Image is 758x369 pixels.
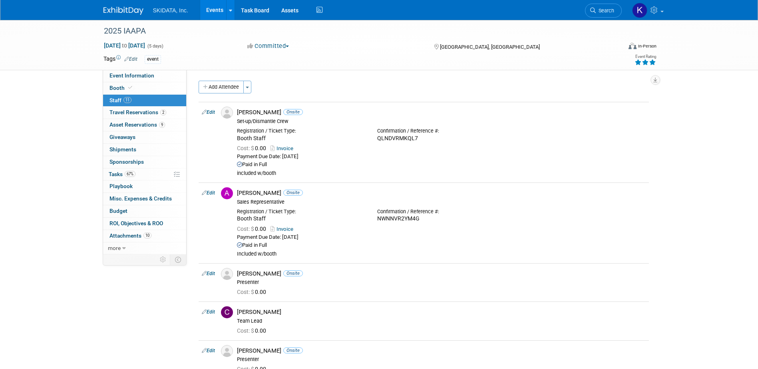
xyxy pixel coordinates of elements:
span: Staff [109,97,131,103]
span: Tasks [109,171,135,177]
button: Committed [245,42,292,50]
div: Booth Staff [237,135,365,142]
span: (5 days) [147,44,163,49]
div: Presenter [237,356,646,363]
img: Associate-Profile-5.png [221,107,233,119]
a: Playbook [103,181,186,192]
div: NWNNVR2YM4G [377,215,505,222]
div: In-Person [638,43,657,49]
span: Onsite [283,270,303,276]
a: Shipments [103,144,186,156]
span: Search [596,8,614,14]
img: A.jpg [221,187,233,199]
button: Add Attendee [199,81,244,93]
div: Booth Staff [237,215,365,222]
span: Sponsorships [109,159,144,165]
span: Onsite [283,347,303,353]
span: 9 [159,122,165,128]
span: 2 [160,109,166,115]
a: Giveaways [103,131,186,143]
a: Asset Reservations9 [103,119,186,131]
div: [PERSON_NAME] [237,308,646,316]
span: to [121,42,128,49]
div: included w/booth [237,170,646,177]
div: [PERSON_NAME] [237,347,646,355]
div: [PERSON_NAME] [237,109,646,116]
div: 2025 IAAPA [101,24,610,38]
a: Edit [202,309,215,315]
a: Edit [202,190,215,196]
div: [PERSON_NAME] [237,270,646,278]
span: Cost: $ [237,226,255,232]
div: event [145,55,161,63]
a: more [103,242,186,254]
span: more [108,245,121,251]
a: ROI, Objectives & ROO [103,218,186,230]
img: Associate-Profile-5.png [221,345,233,357]
span: Booth [109,85,134,91]
a: Edit [202,271,215,276]
div: [PERSON_NAME] [237,189,646,197]
div: Team Lead [237,318,646,324]
div: Sales Representative [237,199,646,205]
a: Staff11 [103,95,186,107]
img: Associate-Profile-5.png [221,268,233,280]
div: Payment Due Date: [DATE] [237,234,646,241]
a: Tasks67% [103,169,186,181]
img: ExhibitDay [103,7,143,15]
img: C.jpg [221,306,233,318]
i: Booth reservation complete [128,85,132,90]
a: Misc. Expenses & Credits [103,193,186,205]
span: 0.00 [237,145,269,151]
span: ROI, Objectives & ROO [109,220,163,226]
a: Search [585,4,622,18]
a: Travel Reservations2 [103,107,186,119]
a: Attachments10 [103,230,186,242]
span: Event Information [109,72,154,79]
div: Event Format [575,42,657,54]
span: [DATE] [DATE] [103,42,145,49]
span: Asset Reservations [109,121,165,128]
span: 10 [143,232,151,238]
a: Invoice [271,145,296,151]
span: Travel Reservations [109,109,166,115]
div: Included w/booth [237,251,646,258]
span: SKIDATA, Inc. [153,7,188,14]
div: Paid in Full [237,242,646,249]
span: 0.00 [237,327,269,334]
span: Misc. Expenses & Credits [109,195,172,202]
td: Toggle Event Tabs [170,254,186,265]
span: Cost: $ [237,145,255,151]
span: [GEOGRAPHIC_DATA], [GEOGRAPHIC_DATA] [440,44,540,50]
div: QLNDVRMKQL7 [377,135,505,142]
span: Shipments [109,146,136,153]
td: Personalize Event Tab Strip [156,254,170,265]
a: Booth [103,82,186,94]
a: Budget [103,205,186,217]
a: Invoice [271,226,296,232]
a: Event Information [103,70,186,82]
span: 0.00 [237,289,269,295]
img: Kim Masoner [632,3,647,18]
div: Payment Due Date: [DATE] [237,153,646,160]
div: Confirmation / Reference #: [377,128,505,134]
span: 67% [125,171,135,177]
a: Edit [124,56,137,62]
span: Cost: $ [237,289,255,295]
span: Cost: $ [237,327,255,334]
div: Registration / Ticket Type: [237,128,365,134]
a: Edit [202,348,215,353]
div: Paid in Full [237,161,646,168]
span: Onsite [283,190,303,196]
img: Format-Inperson.png [629,43,637,49]
span: 11 [123,97,131,103]
span: Attachments [109,232,151,239]
a: Sponsorships [103,156,186,168]
span: Onsite [283,109,303,115]
a: Edit [202,109,215,115]
div: Presenter [237,279,646,286]
td: Tags [103,55,137,64]
div: Set-up/Dismantle Crew [237,118,646,125]
div: Event Rating [635,55,656,59]
span: 0.00 [237,226,269,232]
